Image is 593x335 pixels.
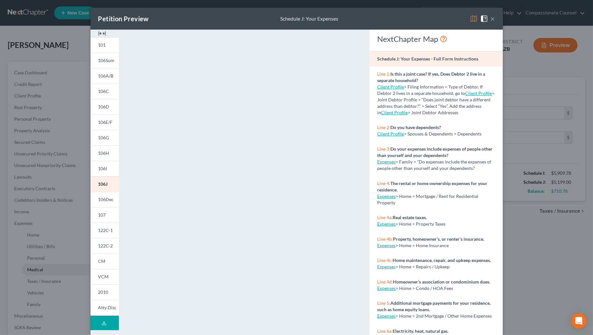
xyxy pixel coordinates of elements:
[377,257,393,263] span: Line 4c:
[465,90,492,96] a: Client Profile
[91,68,119,84] a: 106A/B
[377,159,396,164] a: Expenses
[491,15,495,23] button: ×
[91,161,119,176] a: 106I
[377,146,390,152] span: Line 3:
[98,305,117,310] span: Atty Disc
[91,192,119,207] a: 106Dec
[91,223,119,238] a: 122C-1
[377,71,485,83] strong: Is this a joint case? If yes, Does Debtor 2 live in a separate household?
[98,58,115,63] span: 106Sum
[377,146,493,158] strong: Do your expenses include expenses of people other than yourself and your dependents?
[393,257,491,263] strong: Home maintenance, repair, and upkeep expenses.
[91,115,119,130] a: 106E/F
[98,181,108,187] span: 106J
[377,279,393,284] span: Line 4d:
[91,130,119,145] a: 106G
[91,207,119,223] a: 107
[377,300,390,306] span: Line 5:
[377,125,390,130] span: Line 2:
[377,328,393,334] span: Line 6a:
[377,243,396,248] a: Expenses
[377,159,491,171] span: > Family > “Do expenses include the expenses of people other than yourself and your dependents?
[91,53,119,68] a: 106Sum
[91,176,119,192] a: 106J
[98,243,113,248] span: 122C-2
[98,135,109,140] span: 106G
[377,181,390,186] span: Line 4:
[98,289,109,295] span: 2010
[381,110,408,115] a: Client Profile
[404,131,482,136] span: > Spouses & Dependents > Dependents
[377,84,483,96] span: > Filing Information > Type of Debtor. If Debtor 2 lives in a separate household, go to
[377,34,495,44] div: NextChapter Map
[390,125,441,130] strong: Do you have dependents?
[98,104,110,109] span: 106D
[91,284,119,300] a: 2010
[98,212,106,218] span: 107
[98,30,106,37] img: expand-e0f6d898513216a626fdd78e52531dac95497ffd26381d4c15ee2fc46db09dca.svg
[396,264,450,269] span: > Home > Repairs / Upkeep
[480,15,488,23] img: help-close-5ba153eb36485ed6c1ea00a893f15db1cb9b99d6cae46e1a8edb6c62d00a1a76.svg
[98,197,114,202] span: 106Dec
[98,119,113,125] span: 106E/F
[377,264,396,269] a: Expenses
[393,328,448,334] strong: Electricity, heat, natural gas.
[393,215,427,220] strong: Real estate taxes.
[280,15,338,23] div: Schedule J: Your Expenses
[377,215,393,220] span: Line 4a:
[91,145,119,161] a: 106H
[396,221,445,227] span: > Home > Property Taxes
[377,285,396,291] a: Expenses
[98,258,106,264] span: CM
[377,181,487,192] strong: The rental or home ownership expenses for your residence.
[377,56,478,61] strong: Schedule J: Your Expenses - Full Form Instructions
[470,15,478,23] img: map-eea8200ae884c6f1103ae1953ef3d486a96c86aabb227e865a55264e3737af1f.svg
[98,274,109,279] span: VCM
[98,166,107,171] span: 106I
[377,300,491,312] strong: Additional mortgage payments for your residence, such as home equity loans.
[91,300,119,316] a: Atty Disc
[396,313,492,319] span: > Home > 2nd Mortgage / Other Home Expenses
[377,84,404,89] a: Client Profile
[393,279,490,284] strong: Homeowner’s association or condominium dues.
[377,90,494,115] span: > Joint Debtor Profile > “Does joint debtor have a different address than debtor?” > Select “Yes”...
[377,71,390,77] span: Line 1:
[91,84,119,99] a: 106C
[98,14,149,23] div: Petition Preview
[377,131,404,136] a: Client Profile
[377,313,396,319] a: Expenses
[98,42,106,48] span: 101
[396,285,453,291] span: > Home > Condo / HOA Fees
[393,236,484,242] strong: Property, homeowner’s, or renter’s insurance.
[571,313,587,329] div: Open Intercom Messenger
[91,37,119,53] a: 101
[377,193,396,199] a: Expenses
[98,73,114,79] span: 106A/B
[91,99,119,115] a: 106D
[396,243,449,248] span: > Home > Home Insurance
[377,236,393,242] span: Line 4b:
[98,88,109,94] span: 106C
[98,228,113,233] span: 122C-1
[91,269,119,284] a: VCM
[381,110,458,115] span: > Joint Debtor Addresses
[91,238,119,254] a: 122C-2
[98,150,110,156] span: 106H
[91,254,119,269] a: CM
[377,221,396,227] a: Expenses
[377,193,478,205] span: > Home > Mortgage / Rent for Residential Property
